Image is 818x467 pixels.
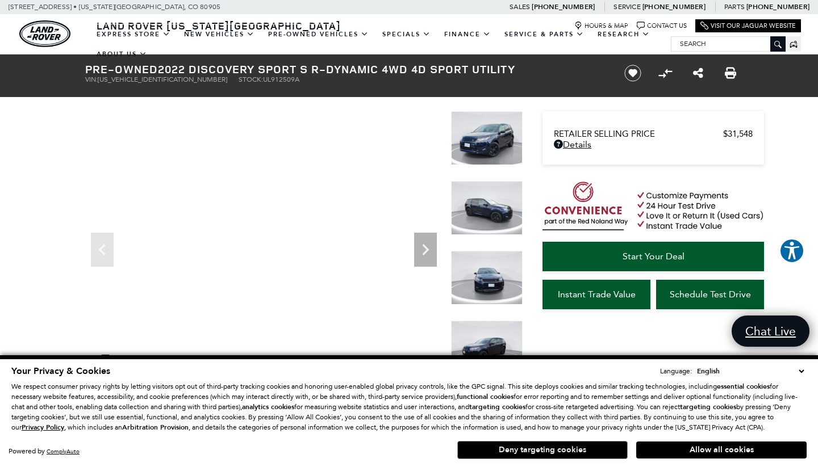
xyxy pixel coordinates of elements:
[657,65,674,82] button: Compare Vehicle
[47,448,80,455] a: ComplyAuto
[779,238,804,263] button: Explore your accessibility options
[85,61,158,77] strong: Pre-Owned
[11,381,807,432] p: We respect consumer privacy rights by letting visitors opt out of third-party tracking cookies an...
[9,448,80,455] div: Powered by
[19,20,70,47] a: land-rover
[90,19,348,32] a: Land Rover [US_STATE][GEOGRAPHIC_DATA]
[554,139,753,150] a: Details
[457,392,514,401] strong: functional cookies
[451,111,523,165] img: Used 2022 Portofino Blue Metallic Land Rover S R-Dynamic image 1
[451,181,523,235] img: Used 2022 Portofino Blue Metallic Land Rover S R-Dynamic image 2
[554,129,753,139] a: Retailer Selling Price $31,548
[11,365,110,377] span: Your Privacy & Cookies
[725,66,736,80] a: Print this Pre-Owned 2022 Discovery Sport S R-Dynamic 4WD 4D Sport Utility
[375,24,437,44] a: Specials
[469,402,525,411] strong: targeting cookies
[451,321,523,375] img: Used 2022 Portofino Blue Metallic Land Rover S R-Dynamic image 4
[717,382,770,391] strong: essential cookies
[94,348,164,371] div: (28) Photos
[554,129,723,139] span: Retailer Selling Price
[90,44,154,64] a: About Us
[740,323,802,339] span: Chat Live
[85,75,98,83] span: VIN:
[693,66,703,80] a: Share this Pre-Owned 2022 Discovery Sport S R-Dynamic 4WD 4D Sport Utility
[542,242,764,271] a: Start Your Deal
[239,75,263,83] span: Stock:
[19,20,70,47] img: Land Rover
[242,402,294,411] strong: analytics cookies
[660,368,692,375] div: Language:
[122,423,189,432] strong: Arbitration Provision
[558,289,636,300] span: Instant Trade Value
[723,129,753,139] span: $31,548
[498,24,591,44] a: Service & Parts
[620,64,645,82] button: Save vehicle
[637,22,687,30] a: Contact Us
[636,441,807,458] button: Allow all cookies
[263,75,299,83] span: UL912509A
[656,280,764,309] a: Schedule Test Drive
[591,24,657,44] a: Research
[9,3,220,11] a: [STREET_ADDRESS] • [US_STATE][GEOGRAPHIC_DATA], CO 80905
[437,24,498,44] a: Finance
[700,22,796,30] a: Visit Our Jaguar Website
[574,22,628,30] a: Hours & Map
[779,238,804,266] aside: Accessibility Help Desk
[532,2,595,11] a: [PHONE_NUMBER]
[97,19,341,32] span: Land Rover [US_STATE][GEOGRAPHIC_DATA]
[671,37,785,51] input: Search
[90,24,177,44] a: EXPRESS STORE
[98,75,227,83] span: [US_VEHICLE_IDENTIFICATION_NUMBER]
[732,315,809,347] a: Chat Live
[694,365,807,377] select: Language Select
[680,402,736,411] strong: targeting cookies
[746,2,809,11] a: [PHONE_NUMBER]
[261,24,375,44] a: Pre-Owned Vehicles
[22,423,64,432] u: Privacy Policy
[457,441,628,459] button: Deny targeting cookies
[670,289,751,300] span: Schedule Test Drive
[642,2,706,11] a: [PHONE_NUMBER]
[510,3,530,11] span: Sales
[414,233,437,267] div: Next
[90,24,671,64] nav: Main Navigation
[542,280,650,309] a: Instant Trade Value
[724,3,745,11] span: Parts
[613,3,640,11] span: Service
[451,251,523,305] img: Used 2022 Portofino Blue Metallic Land Rover S R-Dynamic image 3
[85,63,605,75] h1: 2022 Discovery Sport S R-Dynamic 4WD 4D Sport Utility
[177,24,261,44] a: New Vehicles
[623,251,685,262] span: Start Your Deal
[85,111,443,379] iframe: Interactive Walkaround/Photo gallery of the vehicle/product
